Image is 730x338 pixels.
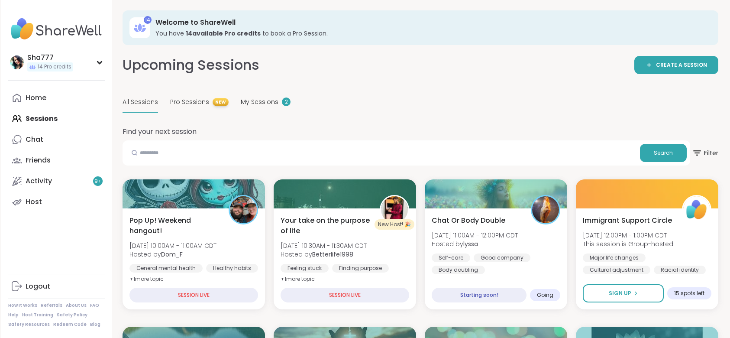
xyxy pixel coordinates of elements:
[26,135,43,144] div: Chat
[609,289,631,297] span: Sign Up
[123,97,158,107] span: All Sessions
[26,197,42,207] div: Host
[8,150,105,171] a: Friends
[654,266,706,274] div: Racial identity
[8,129,105,150] a: Chat
[10,55,24,69] img: Sha777
[8,88,105,108] a: Home
[281,241,367,250] span: [DATE] 10:30AM - 11:30AM CDT
[123,55,259,75] h2: Upcoming Sessions
[674,290,704,297] span: 15 spots left
[537,292,553,299] span: Going
[332,264,389,273] div: Finding purpose
[26,282,50,291] div: Logout
[692,140,718,166] button: Filter
[8,322,50,328] a: Safety Resources
[640,144,687,162] button: Search
[161,250,183,259] b: Dom_F
[8,276,105,297] a: Logout
[583,253,646,262] div: Major life changes
[281,250,367,259] span: Hosted by
[583,240,673,248] span: This session is Group-hosted
[129,250,216,259] span: Hosted by
[656,62,707,69] span: CREATE A SESSION
[432,253,470,262] div: Self-care
[281,264,329,273] div: Feeling stuck
[26,93,46,103] div: Home
[474,253,530,262] div: Good company
[432,240,518,248] span: Hosted by
[53,322,87,328] a: Redeem Code
[38,63,71,71] span: 14 Pro credits
[90,322,100,328] a: Blog
[381,196,408,223] img: Betterlife1998
[22,312,53,318] a: Host Training
[170,97,209,107] span: Pro Sessions
[26,176,52,186] div: Activity
[692,143,718,163] span: Filter
[683,196,710,223] img: ShareWell
[144,16,152,24] div: 14
[241,97,278,107] span: My Sessions
[94,178,102,185] span: 9 +
[583,215,672,226] span: Immigrant Support Circle
[8,192,105,212] a: Host
[41,302,62,309] a: Referrals
[26,156,51,165] div: Friends
[532,196,559,223] img: lyssa
[8,171,105,192] a: Activity9+
[129,264,203,273] div: General mental health
[213,98,229,106] span: NEW
[27,53,73,62] div: Sha777
[654,149,673,157] span: Search
[8,312,19,318] a: Help
[583,266,650,274] div: Cultural adjustment
[206,264,258,273] div: Healthy habits
[432,215,505,226] span: Chat Or Body Double
[282,97,291,106] div: 2
[123,127,197,137] h2: Find your next session
[129,241,216,250] span: [DATE] 10:00AM - 11:00AM CDT
[129,288,258,302] div: SESSION LIVE
[90,302,99,309] a: FAQ
[312,250,353,259] b: Betterlife1998
[432,288,527,302] div: Starting soon!
[634,56,718,74] a: CREATE A SESSION
[8,302,37,309] a: How It Works
[186,29,261,38] b: 14 available Pro credit s
[155,29,706,38] h3: You have to book a Pro Session.
[129,215,219,236] span: Pop Up! Weekend hangout!
[230,196,257,223] img: Dom_F
[463,240,478,248] b: lyssa
[57,312,87,318] a: Safety Policy
[583,284,664,302] button: Sign Up
[432,266,485,274] div: Body doubling
[281,215,370,236] span: Your take on the purpose of life
[432,231,518,240] span: [DATE] 11:00AM - 12:00PM CDT
[375,219,414,230] div: New Host! 🎉
[155,18,706,27] h3: Welcome to ShareWell
[8,14,105,44] img: ShareWell Nav Logo
[66,302,87,309] a: About Us
[281,288,409,302] div: SESSION LIVE
[583,231,673,240] span: [DATE] 12:00PM - 1:00PM CDT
